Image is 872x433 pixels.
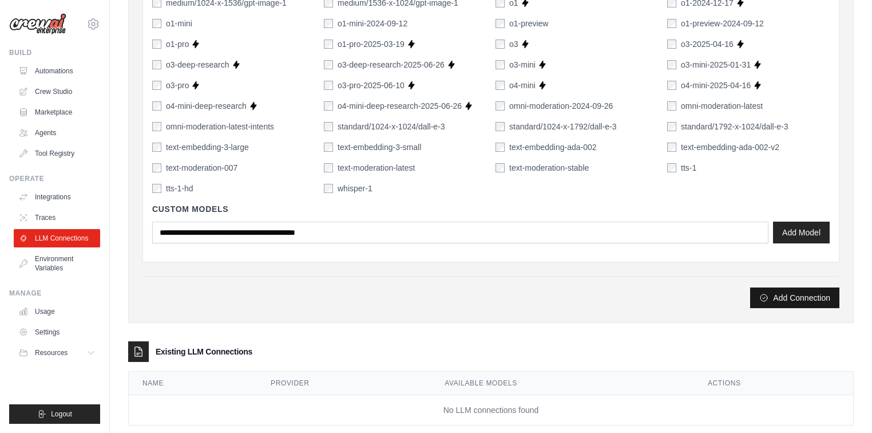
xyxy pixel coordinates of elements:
[152,81,161,90] input: o3-pro
[324,101,333,111] input: o4-mini-deep-research-2025-06-26
[166,141,249,153] label: text-embedding-3-large
[496,101,505,111] input: omni-moderation-2024-09-26
[681,121,788,132] label: standard/1792-x-1024/dall-e-3
[324,19,333,28] input: o1-mini-2024-09-12
[152,203,830,215] h4: Custom Models
[9,174,100,183] div: Operate
[324,143,333,152] input: text-embedding-3-small
[509,100,613,112] label: omni-moderation-2024-09-26
[14,124,100,142] a: Agents
[14,208,100,227] a: Traces
[257,372,431,395] th: Provider
[166,121,274,132] label: omni-moderation-latest-intents
[496,60,505,69] input: o3-mini
[152,163,161,172] input: text-moderation-007
[338,100,462,112] label: o4-mini-deep-research-2025-06-26
[667,163,676,172] input: tts-1
[338,59,445,70] label: o3-deep-research-2025-06-26
[9,48,100,57] div: Build
[35,348,68,357] span: Resources
[152,40,161,49] input: o1-pro
[152,122,161,131] input: omni-moderation-latest-intents
[431,372,694,395] th: Available Models
[667,81,676,90] input: o4-mini-2025-04-16
[681,38,734,50] label: o3-2025-04-16
[338,141,421,153] label: text-embedding-3-small
[14,229,100,247] a: LLM Connections
[14,344,100,362] button: Resources
[681,162,696,174] label: tts-1
[324,122,333,131] input: standard/1024-x-1024/dall-e-3
[152,143,161,152] input: text-embedding-3-large
[509,121,617,132] label: standard/1024-x-1792/dall-e-3
[129,395,853,426] td: No LLM connections found
[509,18,548,29] label: o1-preview
[667,122,676,131] input: standard/1792-x-1024/dall-e-3
[9,289,100,298] div: Manage
[667,60,676,69] input: o3-mini-2025-01-31
[14,302,100,321] a: Usage
[338,38,405,50] label: o1-pro-2025-03-19
[338,162,415,174] label: text-moderation-latest
[509,38,518,50] label: o3
[509,162,589,174] label: text-moderation-stable
[338,18,407,29] label: o1-mini-2024-09-12
[156,346,252,357] h3: Existing LLM Connections
[496,40,505,49] input: o3
[496,81,505,90] input: o4-mini
[681,80,751,91] label: o4-mini-2025-04-16
[496,122,505,131] input: standard/1024-x-1792/dall-e-3
[9,404,100,424] button: Logout
[667,143,676,152] input: text-embedding-ada-002-v2
[681,141,779,153] label: text-embedding-ada-002-v2
[166,183,193,194] label: tts-1-hd
[496,163,505,172] input: text-moderation-stable
[324,81,333,90] input: o3-pro-2025-06-10
[166,100,247,112] label: o4-mini-deep-research
[152,184,161,193] input: tts-1-hd
[166,80,189,91] label: o3-pro
[667,40,676,49] input: o3-2025-04-16
[667,101,676,111] input: omni-moderation-latest
[51,410,72,419] span: Logout
[338,121,445,132] label: standard/1024-x-1024/dall-e-3
[166,18,192,29] label: o1-mini
[681,59,751,70] label: o3-mini-2025-01-31
[14,144,100,163] a: Tool Registry
[14,188,100,206] a: Integrations
[509,141,597,153] label: text-embedding-ada-002
[681,100,763,112] label: omni-moderation-latest
[750,288,839,308] button: Add Connection
[166,162,237,174] label: text-moderation-007
[166,59,229,70] label: o3-deep-research
[338,183,372,194] label: whisper-1
[14,103,100,121] a: Marketplace
[667,19,676,28] input: o1-preview-2024-09-12
[152,60,161,69] input: o3-deep-research
[324,40,333,49] input: o1-pro-2025-03-19
[324,163,333,172] input: text-moderation-latest
[129,372,257,395] th: Name
[324,184,333,193] input: whisper-1
[14,250,100,277] a: Environment Variables
[14,62,100,80] a: Automations
[338,80,405,91] label: o3-pro-2025-06-10
[152,101,161,111] input: o4-mini-deep-research
[152,19,161,28] input: o1-mini
[14,323,100,341] a: Settings
[496,143,505,152] input: text-embedding-ada-002
[496,19,505,28] input: o1-preview
[166,38,189,50] label: o1-pro
[773,222,830,243] button: Add Model
[324,60,333,69] input: o3-deep-research-2025-06-26
[509,80,536,91] label: o4-mini
[694,372,853,395] th: Actions
[14,82,100,101] a: Crew Studio
[509,59,536,70] label: o3-mini
[681,18,764,29] label: o1-preview-2024-09-12
[9,13,66,35] img: Logo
